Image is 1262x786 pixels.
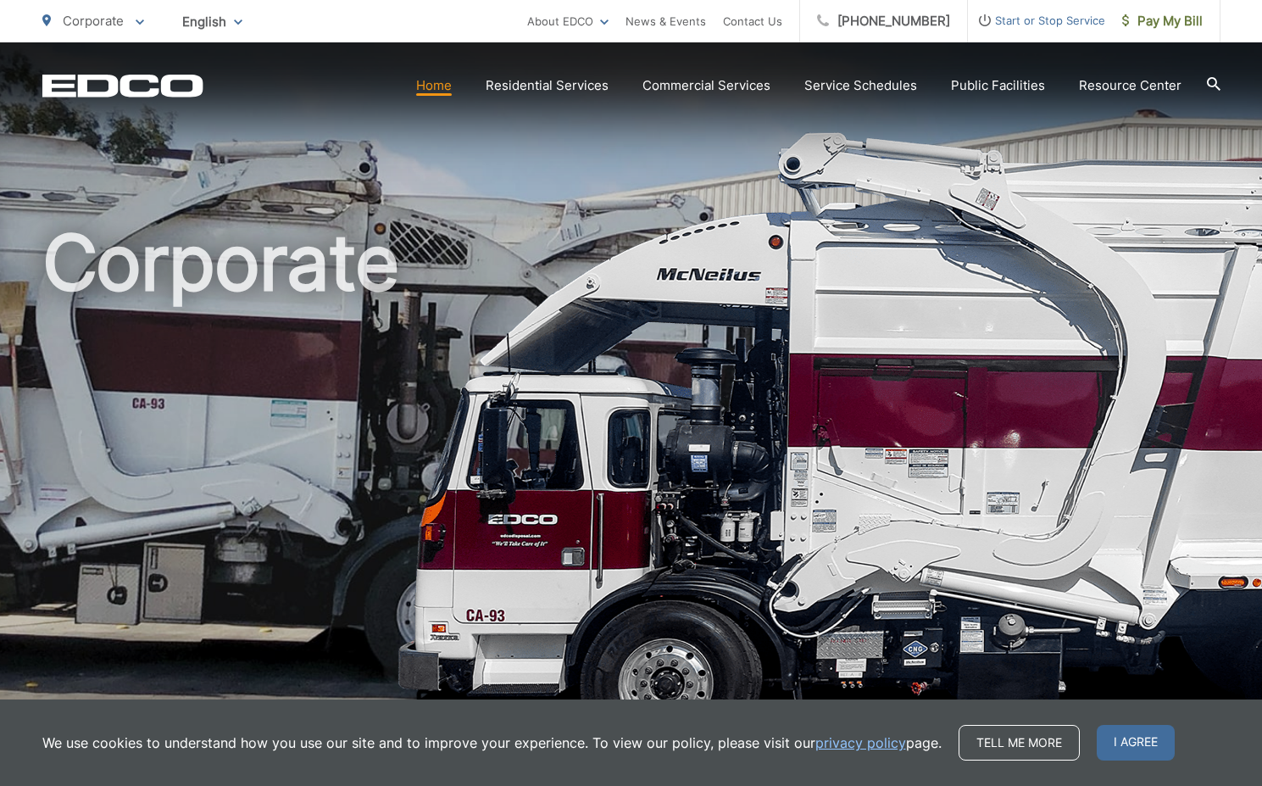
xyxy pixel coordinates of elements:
a: News & Events [625,11,706,31]
p: We use cookies to understand how you use our site and to improve your experience. To view our pol... [42,733,942,753]
a: Home [416,75,452,96]
a: Service Schedules [804,75,917,96]
span: Pay My Bill [1122,11,1203,31]
a: privacy policy [815,733,906,753]
a: Resource Center [1079,75,1181,96]
span: English [170,7,255,36]
a: Commercial Services [642,75,770,96]
a: EDCD logo. Return to the homepage. [42,74,203,98]
a: Residential Services [486,75,609,96]
a: About EDCO [527,11,609,31]
span: I agree [1097,725,1175,761]
h1: Corporate [42,220,1220,757]
a: Contact Us [723,11,782,31]
span: Corporate [63,13,124,29]
a: Tell me more [959,725,1080,761]
a: Public Facilities [951,75,1045,96]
